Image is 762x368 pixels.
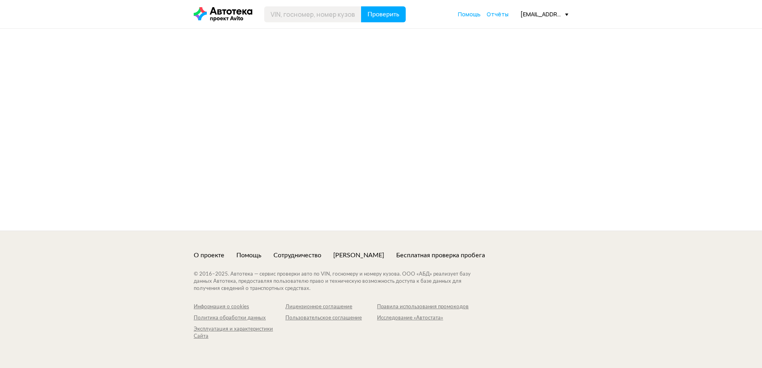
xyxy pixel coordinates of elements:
div: [EMAIL_ADDRESS][DOMAIN_NAME] [520,10,568,18]
span: Проверить [367,11,399,18]
a: [PERSON_NAME] [333,251,384,260]
a: Сотрудничество [273,251,321,260]
a: Помощь [458,10,481,18]
button: Проверить [361,6,406,22]
a: Отчёты [487,10,509,18]
a: Информация о cookies [194,303,285,311]
a: Пользовательское соглашение [285,315,377,322]
a: Исследование «Автостата» [377,315,469,322]
a: Эксплуатация и характеристики Сайта [194,326,285,340]
a: Политика обработки данных [194,315,285,322]
a: Бесплатная проверка пробега [396,251,485,260]
a: О проекте [194,251,224,260]
input: VIN, госномер, номер кузова [264,6,361,22]
a: Правила использования промокодов [377,303,469,311]
div: © 2016– 2025 . Автотека — сервис проверки авто по VIN, госномеру и номеру кузова. ООО «АБД» реали... [194,271,487,292]
a: Лицензионное соглашение [285,303,377,311]
a: Помощь [236,251,261,260]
